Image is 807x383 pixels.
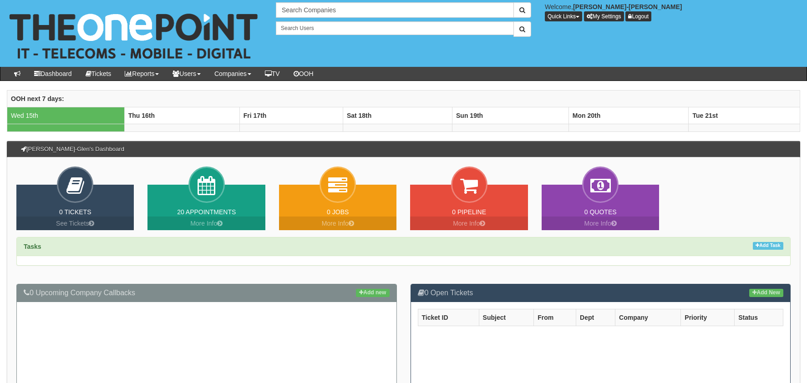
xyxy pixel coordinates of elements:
[79,67,118,81] a: Tickets
[343,107,452,124] th: Sat 18th
[124,107,239,124] th: Thu 16th
[276,21,514,35] input: Search Users
[584,208,617,216] a: 0 Quotes
[545,11,582,21] button: Quick Links
[753,242,783,250] a: Add Task
[7,107,125,124] td: Wed 15th
[276,2,514,18] input: Search Companies
[239,107,343,124] th: Fri 17th
[615,309,681,326] th: Company
[208,67,258,81] a: Companies
[16,217,134,230] a: See Tickets
[452,208,486,216] a: 0 Pipeline
[279,217,396,230] a: More Info
[681,309,735,326] th: Priority
[573,3,682,10] b: [PERSON_NAME]-[PERSON_NAME]
[327,208,349,216] a: 0 Jobs
[689,107,800,124] th: Tue 21st
[59,208,91,216] a: 0 Tickets
[576,309,615,326] th: Dept
[542,217,659,230] a: More Info
[147,217,265,230] a: More Info
[177,208,236,216] a: 20 Appointments
[568,107,689,124] th: Mon 20th
[584,11,624,21] a: My Settings
[287,67,320,81] a: OOH
[452,107,569,124] th: Sun 19th
[356,289,389,297] a: Add new
[538,2,807,21] div: Welcome,
[24,243,41,250] strong: Tasks
[7,90,800,107] th: OOH next 7 days:
[735,309,783,326] th: Status
[118,67,166,81] a: Reports
[410,217,528,230] a: More Info
[258,67,287,81] a: TV
[24,289,390,297] h3: 0 Upcoming Company Callbacks
[16,141,129,157] h3: [PERSON_NAME]-Glen's Dashboard
[418,289,784,297] h3: 0 Open Tickets
[479,309,534,326] th: Subject
[625,11,651,21] a: Logout
[749,289,783,297] a: Add New
[166,67,208,81] a: Users
[534,309,576,326] th: From
[27,67,79,81] a: Dashboard
[418,309,479,326] th: Ticket ID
